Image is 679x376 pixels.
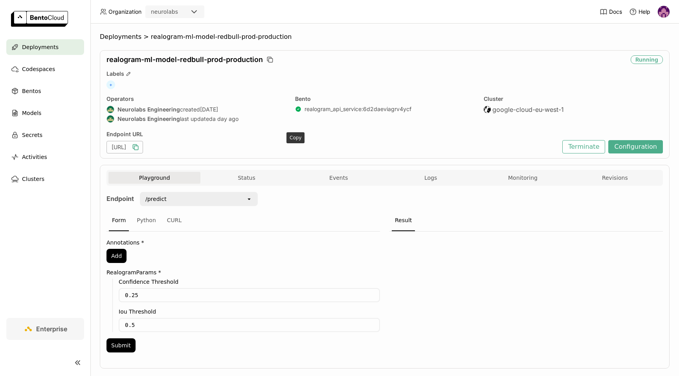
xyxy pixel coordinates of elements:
[106,269,380,276] label: RealogramParams *
[639,8,650,15] span: Help
[109,210,129,231] div: Form
[22,152,47,162] span: Activities
[562,140,605,153] button: Terminate
[106,195,134,203] strong: Endpoint
[119,308,380,315] label: Iou Threshold
[286,132,305,143] div: Copy
[106,338,136,352] button: Submit
[100,33,141,41] span: Deployments
[392,210,415,231] div: Result
[6,318,84,340] a: Enterprise
[6,61,84,77] a: Codespaces
[106,95,286,102] div: Operators
[11,11,68,27] img: logo
[151,33,292,41] span: realogram-ml-model-redbull-prod-production
[200,172,292,184] button: Status
[6,83,84,99] a: Bentos
[246,196,252,202] svg: open
[106,70,663,77] div: Labels
[106,115,286,123] div: last updated
[305,106,411,113] a: realogram_api_service:6d2daeviagrv4ycf
[22,42,59,52] span: Deployments
[167,195,168,203] input: Selected /predict.
[36,325,67,333] span: Enterprise
[6,149,84,165] a: Activities
[658,6,670,18] img: Mathew Robinson
[608,140,663,153] button: Configuration
[200,106,218,113] span: [DATE]
[106,249,127,263] button: Add
[22,174,44,184] span: Clusters
[119,279,380,285] label: Confidence Threshold
[424,174,437,181] span: Logs
[6,39,84,55] a: Deployments
[6,105,84,121] a: Models
[106,239,380,246] label: Annotations *
[22,108,41,118] span: Models
[631,55,663,64] div: Running
[179,8,180,16] input: Selected neurolabs.
[164,210,185,231] div: CURL
[6,127,84,143] a: Secrets
[107,106,114,113] img: Neurolabs Engineering
[484,95,663,102] div: Cluster
[629,8,650,16] div: Help
[108,172,200,184] button: Playground
[108,8,141,15] span: Organization
[117,115,180,122] strong: Neurolabs Engineering
[477,172,569,184] button: Monitoring
[293,172,385,184] button: Events
[151,8,178,16] div: neurolabs
[100,33,670,41] nav: Breadcrumbs navigation
[600,8,622,16] a: Docs
[569,172,661,184] button: Revisions
[295,95,474,102] div: Bento
[106,141,143,153] div: [URL]
[106,80,115,89] span: +
[106,106,286,113] div: created
[106,131,558,138] div: Endpoint URL
[106,55,263,64] span: realogram-ml-model-redbull-prod-production
[6,171,84,187] a: Clusters
[609,8,622,15] span: Docs
[145,195,167,203] div: /predict
[492,106,564,113] span: google-cloud-eu-west-1
[117,106,180,113] strong: Neurolabs Engineering
[22,64,55,74] span: Codespaces
[213,115,239,122] span: a day ago
[107,115,114,122] img: Neurolabs Engineering
[141,33,151,41] span: >
[22,86,41,96] span: Bentos
[22,130,42,140] span: Secrets
[134,210,159,231] div: Python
